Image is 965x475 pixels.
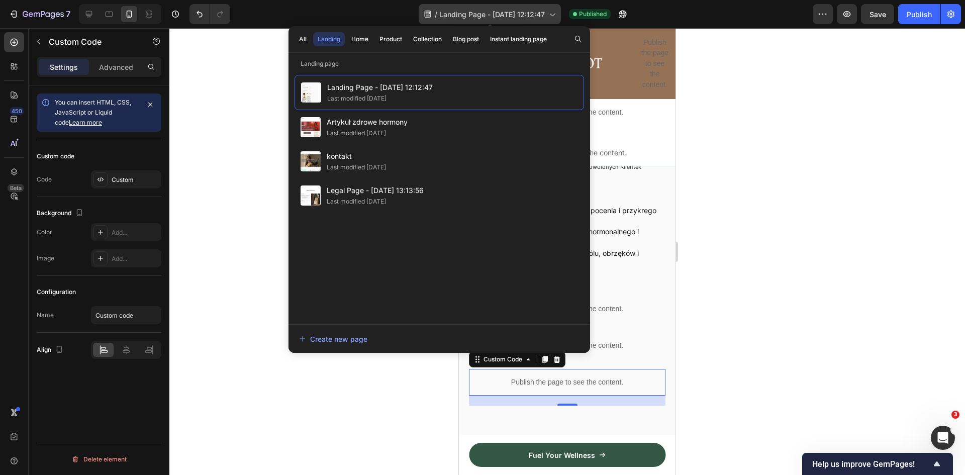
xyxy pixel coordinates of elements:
div: Undo/Redo [189,4,230,24]
button: Home [347,32,373,46]
div: Last modified [DATE] [327,162,386,172]
div: Custom [112,175,159,184]
div: Blog post [453,35,479,44]
span: Landing Page - [DATE] 12:12:47 [327,81,433,93]
div: Product [379,35,402,44]
iframe: Intercom live chat [931,426,955,450]
p: Publish the page to see the content. [10,275,207,286]
div: Last modified [DATE] [327,197,386,207]
p: Fuel Your Wellness [70,422,136,432]
div: 450 [10,107,24,115]
div: Color [37,228,52,237]
div: All [299,35,307,44]
div: Landing [318,35,340,44]
div: Publish [907,9,932,20]
p: Custom Code [49,36,134,48]
div: Add... [112,254,159,263]
span: You can insert HTML, CSS, JavaScript or Liquid code [55,99,131,126]
span: / [435,9,437,20]
span: Save [870,10,886,19]
a: Fuel Your Wellness [10,415,207,439]
img: gempages_578017502710202896-8079cf5a-a7e2-4173-b2da-2720243adf17.svg [73,26,143,44]
a: Learn more [69,119,102,126]
button: Landing [313,32,345,46]
p: Advanced [99,62,133,72]
button: Publish [898,4,940,24]
div: Create new page [299,334,367,344]
button: Collection [409,32,446,46]
div: Last modified [DATE] [327,128,386,138]
p: Settings [50,62,78,72]
div: Align [37,343,65,357]
p: Publish the page to see the content. [10,349,207,359]
div: Home [351,35,368,44]
button: Blog post [448,32,484,46]
div: Name [37,311,54,320]
div: Image [37,254,54,263]
button: 7 [4,4,75,24]
div: Instant landing page [490,35,547,44]
p: 7 [66,8,70,20]
div: Beta [8,184,24,192]
button: Create new page [299,329,580,349]
div: Configuration [37,288,76,297]
p: 1500+ Zadowolonych Klientek [103,135,182,142]
p: Łagodniejsze miesiączki: mniej bólu, obrzęków i napięcia przed okresem [23,221,205,239]
div: Collection [413,35,442,44]
button: Save [861,4,894,24]
p: Co dadzą Ci zdrowe hormony? [11,157,206,170]
p: I wiele innych korzyści... [23,242,205,251]
img: gempages_578017502710202896-c4829715-ac71-4a6d-ac7c-dd8e2e489f65.png [10,129,56,149]
button: Show survey - Help us improve GemPages! [812,458,943,470]
p: Czysta skóra: redukcja trądziku hormonalnego i stanów zapalnych [23,199,205,217]
span: kontakt [327,150,386,162]
button: All [295,32,311,46]
span: Legal Page - [DATE] 13:13:56 [327,184,424,197]
div: Background [37,207,85,220]
div: Custom code [37,152,74,161]
div: Code [37,175,52,184]
div: Delete element [71,453,127,465]
p: Publish the page to see the content. [181,9,211,62]
span: 3 [951,411,959,419]
button: Instant landing page [486,32,551,46]
span: Artykuł zdrowe hormony [327,116,408,128]
div: Add... [112,228,159,237]
button: Delete element [37,451,161,467]
p: Landing page [288,59,590,69]
p: Publish the page to see the content. [10,312,207,323]
span: Landing Page - [DATE] 12:12:47 [439,9,545,20]
button: Product [375,32,407,46]
span: Published [579,10,607,19]
p: Świeże ciało: mniej nadmiernego pocenia i przykrego zapachu [23,178,205,196]
span: Help us improve GemPages! [812,459,931,469]
div: Last modified [DATE] [327,93,387,104]
div: Custom Code [23,327,65,336]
